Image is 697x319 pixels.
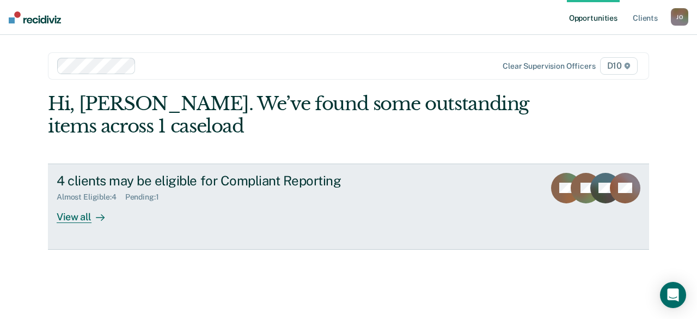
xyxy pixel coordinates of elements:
div: J O [671,8,688,26]
img: Recidiviz [9,11,61,23]
div: Open Intercom Messenger [660,282,686,308]
div: Pending : 1 [125,192,168,202]
a: 4 clients may be eligible for Compliant ReportingAlmost Eligible:4Pending:1View all [48,164,649,250]
div: 4 clients may be eligible for Compliant Reporting [57,173,439,189]
div: Almost Eligible : 4 [57,192,125,202]
div: Clear supervision officers [503,62,595,71]
span: D10 [600,57,638,75]
div: View all [57,202,118,223]
button: JO [671,8,688,26]
div: Hi, [PERSON_NAME]. We’ve found some outstanding items across 1 caseload [48,93,529,137]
